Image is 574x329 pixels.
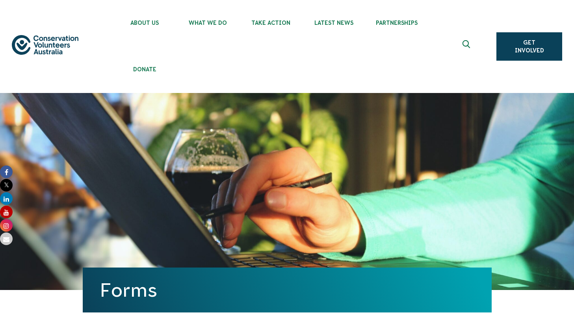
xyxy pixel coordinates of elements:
[12,35,78,54] img: logo.svg
[458,37,477,56] button: Expand search box Close search box
[113,20,176,26] span: About Us
[365,20,428,26] span: Partnerships
[100,279,474,301] h1: Forms
[496,32,562,61] a: Get Involved
[239,20,302,26] span: Take Action
[113,66,176,72] span: Donate
[302,20,365,26] span: Latest News
[463,40,472,53] span: Expand search box
[176,20,239,26] span: What We Do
